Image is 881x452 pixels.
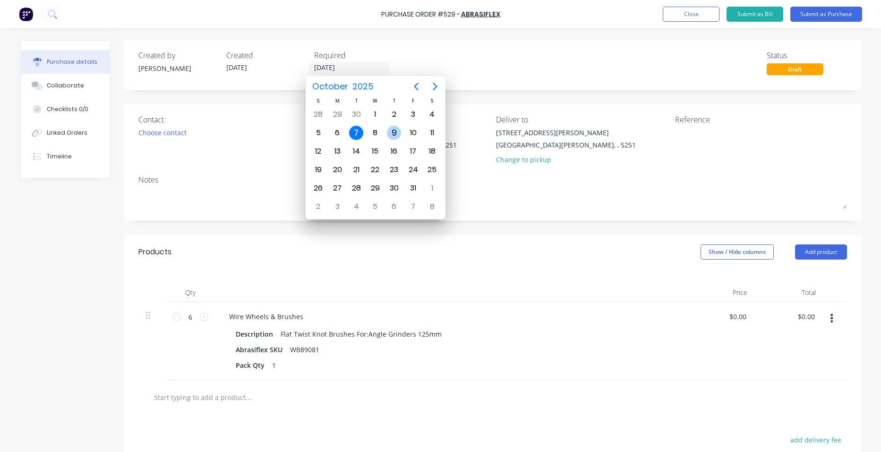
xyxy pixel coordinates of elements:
button: Submit as Purchase [790,7,862,22]
div: Sunday, October 26, 2025 [311,181,325,195]
div: Change to pickup [496,155,636,165]
img: Factory [19,7,33,21]
div: Saturday, October 4, 2025 [425,107,439,122]
div: Sunday, November 2, 2025 [311,200,325,214]
div: Wednesday, November 5, 2025 [368,200,382,214]
input: Start typing to add a product... [154,388,342,407]
div: Monday, October 20, 2025 [330,163,344,177]
div: Thursday, October 9, 2025 [387,126,401,140]
button: Show / Hide columns [701,244,774,260]
div: Wire Wheels & Brushes [222,310,311,323]
span: October [310,78,351,95]
div: Friday, October 31, 2025 [406,181,420,195]
div: W [366,97,385,105]
div: T [347,97,366,105]
div: T [385,97,403,105]
div: Thursday, October 2, 2025 [387,107,401,122]
div: Monday, November 3, 2025 [330,200,344,214]
button: Purchase details [21,50,110,74]
div: Abrasiflex SKU [232,343,286,356]
div: Sunday, October 19, 2025 [311,163,325,177]
div: Created [226,50,307,61]
div: Contact [138,114,310,125]
div: Today, Tuesday, October 7, 2025 [349,126,363,140]
button: Submit as Bill [727,7,783,22]
div: Monday, September 29, 2025 [330,107,344,122]
div: Tuesday, October 14, 2025 [349,144,363,158]
div: Thursday, November 6, 2025 [387,200,401,214]
div: Friday, October 17, 2025 [406,144,420,158]
div: 1 [268,358,282,372]
div: Notes [138,174,847,185]
div: [PERSON_NAME] [138,63,219,73]
button: Collaborate [21,74,110,97]
div: Checklists 0/0 [47,105,88,113]
div: Friday, October 24, 2025 [406,163,420,177]
div: Friday, October 3, 2025 [406,107,420,122]
div: Reference [675,114,847,125]
div: Created by [138,50,219,61]
div: [STREET_ADDRESS][PERSON_NAME] [496,128,636,138]
div: Collaborate [47,81,84,90]
div: Saturday, October 11, 2025 [425,126,439,140]
div: Deliver to [496,114,668,125]
div: Monday, October 6, 2025 [330,126,344,140]
div: Wednesday, October 15, 2025 [368,144,382,158]
div: Purchase details [47,58,97,66]
div: Saturday, October 18, 2025 [425,144,439,158]
div: Price [686,283,755,302]
div: F [404,97,423,105]
div: Draft [767,63,823,75]
div: Total [755,283,823,302]
div: Thursday, October 23, 2025 [387,163,401,177]
a: Abrasiflex [461,9,500,19]
button: Checklists 0/0 [21,97,110,121]
button: add delivery fee [785,434,847,446]
button: October2025 [307,78,380,95]
button: Add product [795,244,847,260]
div: Description [232,327,277,341]
div: Friday, November 7, 2025 [406,200,420,214]
div: Products [138,246,171,258]
span: 2025 [351,78,376,95]
div: Wednesday, October 8, 2025 [368,126,382,140]
div: Timeline [47,152,72,161]
div: S [423,97,442,105]
div: Pack Qty [232,358,268,372]
div: Qty [167,283,214,302]
div: Status [767,50,847,61]
button: Linked Orders [21,121,110,145]
div: Friday, October 10, 2025 [406,126,420,140]
div: Monday, October 27, 2025 [330,181,344,195]
div: Monday, October 13, 2025 [330,144,344,158]
div: Tuesday, November 4, 2025 [349,200,363,214]
div: Purchase Order #529 - [381,9,460,19]
div: Required [314,50,394,61]
div: Wednesday, October 29, 2025 [368,181,382,195]
button: Close [663,7,719,22]
div: Thursday, October 30, 2025 [387,181,401,195]
div: [GEOGRAPHIC_DATA][PERSON_NAME], , 5251 [496,140,636,150]
div: Choose contact [138,128,187,138]
div: Saturday, October 25, 2025 [425,163,439,177]
div: Thursday, October 16, 2025 [387,144,401,158]
div: Tuesday, October 28, 2025 [349,181,363,195]
div: WB89081 [286,343,323,356]
button: Next page [426,77,445,96]
div: Saturday, November 1, 2025 [425,181,439,195]
div: Sunday, October 5, 2025 [311,126,325,140]
div: Wednesday, October 22, 2025 [368,163,382,177]
div: Sunday, September 28, 2025 [311,107,325,122]
div: S [309,97,328,105]
div: Linked Orders [47,129,87,137]
div: Sunday, October 12, 2025 [311,144,325,158]
div: Tuesday, September 30, 2025 [349,107,363,122]
div: Tuesday, October 21, 2025 [349,163,363,177]
div: Flat Twist Knot Brushes For:Angle Grinders 125mm [277,327,445,341]
div: Wednesday, October 1, 2025 [368,107,382,122]
div: M [328,97,347,105]
button: Timeline [21,145,110,168]
div: Saturday, November 8, 2025 [425,200,439,214]
button: Previous page [407,77,426,96]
